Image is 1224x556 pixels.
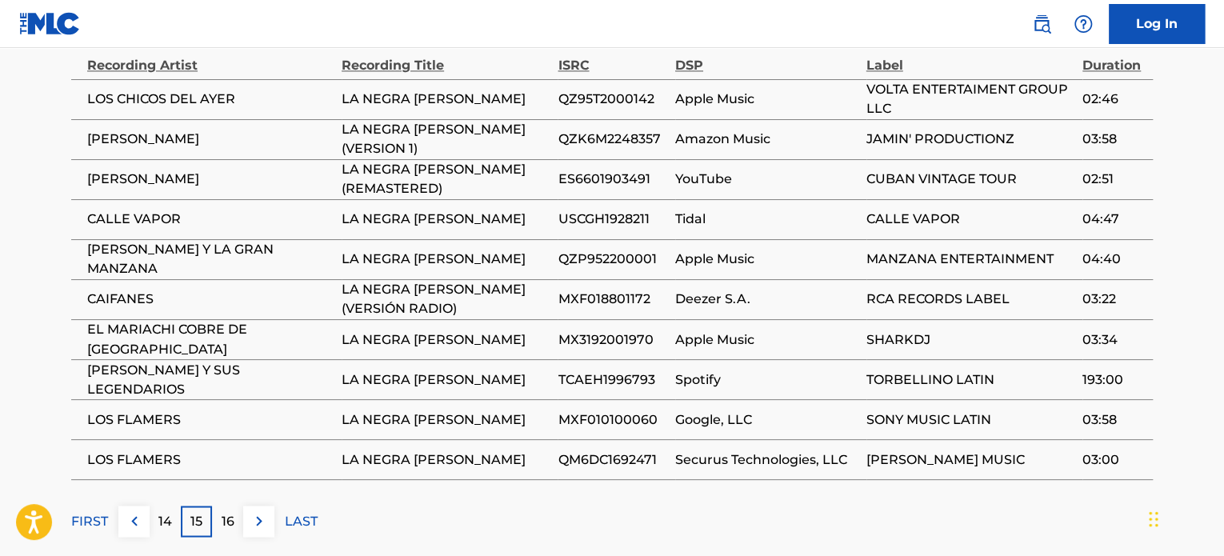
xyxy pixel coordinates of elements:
[558,210,666,229] span: USCGH1928211
[1082,170,1145,189] span: 02:51
[675,450,858,469] span: Securus Technologies, LLC
[87,90,334,109] span: LOS CHICOS DEL AYER
[1149,495,1158,543] div: Drag
[342,410,550,429] span: LA NEGRA [PERSON_NAME]
[87,130,334,149] span: [PERSON_NAME]
[342,250,550,269] span: LA NEGRA [PERSON_NAME]
[1082,39,1145,75] div: Duration
[1082,90,1145,109] span: 02:46
[87,360,334,398] span: [PERSON_NAME] Y SUS LEGENDARIOS
[1082,410,1145,429] span: 03:58
[866,330,1074,349] span: SHARKDJ
[675,170,858,189] span: YouTube
[87,410,334,429] span: LOS FLAMERS
[342,90,550,109] span: LA NEGRA [PERSON_NAME]
[675,330,858,349] span: Apple Music
[675,90,858,109] span: Apple Music
[558,450,666,469] span: QM6DC1692471
[87,210,334,229] span: CALLE VAPOR
[1082,330,1145,349] span: 03:34
[1144,479,1224,556] iframe: Chat Widget
[558,90,666,109] span: QZ95T2000142
[558,410,666,429] span: MXF010100060
[1082,290,1145,309] span: 03:22
[675,250,858,269] span: Apple Music
[87,39,334,75] div: Recording Artist
[558,170,666,189] span: ES6601903491
[222,511,234,530] p: 16
[558,250,666,269] span: QZP952200001
[1032,14,1051,34] img: search
[866,250,1074,269] span: MANZANA ENTERTAINMENT
[866,170,1074,189] span: CUBAN VINTAGE TOUR
[125,511,144,530] img: left
[1082,250,1145,269] span: 04:40
[342,330,550,349] span: LA NEGRA [PERSON_NAME]
[342,370,550,389] span: LA NEGRA [PERSON_NAME]
[1067,8,1099,40] div: Help
[558,290,666,309] span: MXF018801172
[87,290,334,309] span: CAIFANES
[1109,4,1205,44] a: Log In
[866,410,1074,429] span: SONY MUSIC LATIN
[342,280,550,318] span: LA NEGRA [PERSON_NAME] (VERSIÓN RADIO)
[190,511,202,530] p: 15
[342,120,550,158] span: LA NEGRA [PERSON_NAME] (VERSION 1)
[866,210,1074,229] span: CALLE VAPOR
[342,210,550,229] span: LA NEGRA [PERSON_NAME]
[1026,8,1058,40] a: Public Search
[1082,210,1145,229] span: 04:47
[87,170,334,189] span: [PERSON_NAME]
[1082,450,1145,469] span: 03:00
[675,370,858,389] span: Spotify
[558,39,666,75] div: ISRC
[342,450,550,469] span: LA NEGRA [PERSON_NAME]
[558,330,666,349] span: MX3192001970
[675,39,858,75] div: DSP
[866,450,1074,469] span: [PERSON_NAME] MUSIC
[87,240,334,278] span: [PERSON_NAME] Y LA GRAN MANZANA
[1082,370,1145,389] span: 193:00
[1074,14,1093,34] img: help
[558,130,666,149] span: QZK6M2248357
[87,450,334,469] span: LOS FLAMERS
[1082,130,1145,149] span: 03:58
[19,12,81,35] img: MLC Logo
[342,160,550,198] span: LA NEGRA [PERSON_NAME] (REMASTERED)
[866,39,1074,75] div: Label
[866,370,1074,389] span: TORBELLINO LATIN
[675,130,858,149] span: Amazon Music
[866,80,1074,118] span: VOLTA ENTERTAIMENT GROUP LLC
[866,290,1074,309] span: RCA RECORDS LABEL
[866,130,1074,149] span: JAMIN' PRODUCTIONZ
[558,370,666,389] span: TCAEH1996793
[285,511,318,530] p: LAST
[342,39,550,75] div: Recording Title
[675,210,858,229] span: Tidal
[71,511,108,530] p: FIRST
[250,511,269,530] img: right
[87,320,334,358] span: EL MARIACHI COBRE DE [GEOGRAPHIC_DATA]
[675,290,858,309] span: Deezer S.A.
[158,511,172,530] p: 14
[675,410,858,429] span: Google, LLC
